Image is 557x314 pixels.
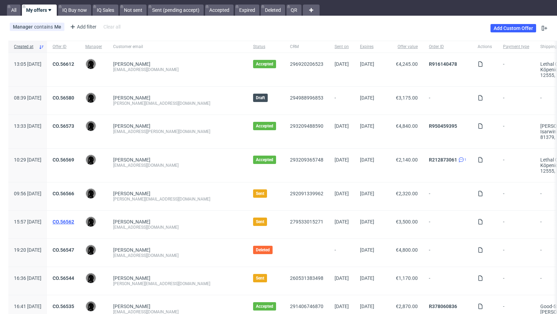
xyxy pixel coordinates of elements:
[14,247,41,253] span: 19:20 [DATE]
[253,44,279,50] span: Status
[429,95,466,106] span: -
[53,44,74,50] span: Offer ID
[205,5,234,16] a: Accepted
[256,304,273,309] span: Accepted
[290,157,323,163] a: 293209365748
[396,219,418,225] span: €3,500.00
[429,219,466,230] span: -
[335,247,349,258] span: -
[290,123,323,129] a: 293209488590
[360,191,374,196] span: [DATE]
[335,275,349,281] span: [DATE]
[113,275,150,281] a: [PERSON_NAME]
[290,191,323,196] a: 292091339962
[396,95,418,101] span: €3,175.00
[503,44,529,50] span: Payment type
[335,61,349,67] span: [DATE]
[503,219,529,230] span: -
[53,61,74,67] a: CO.56612
[503,191,529,202] span: -
[429,61,457,67] a: R916140478
[290,275,323,281] a: 260531383498
[396,157,418,163] span: €2,140.00
[86,121,96,131] img: Dawid Urbanowicz
[113,304,150,309] a: [PERSON_NAME]
[396,191,418,196] span: €2,320.00
[360,304,374,309] span: [DATE]
[396,275,418,281] span: €1,170.00
[396,61,418,67] span: €4,245.00
[53,157,74,163] a: CO.56569
[13,24,34,30] span: Manager
[396,123,418,129] span: €4,840.00
[53,191,74,196] a: CO.56566
[113,67,242,72] div: [EMAIL_ADDRESS][DOMAIN_NAME]
[113,95,150,101] a: [PERSON_NAME]
[86,155,96,165] img: Dawid Urbanowicz
[290,95,323,101] a: 294988996853
[113,196,242,202] div: [PERSON_NAME][EMAIL_ADDRESS][DOMAIN_NAME]
[429,247,466,258] span: -
[360,95,374,101] span: [DATE]
[503,123,529,140] span: -
[256,219,264,225] span: Sent
[335,157,349,163] span: [DATE]
[58,5,91,16] a: IQ Buy now
[360,123,374,129] span: [DATE]
[360,61,374,67] span: [DATE]
[503,247,529,258] span: -
[256,247,270,253] span: Deleted
[113,157,150,163] a: [PERSON_NAME]
[235,5,259,16] a: Expired
[7,5,21,16] a: All
[67,21,98,32] div: Add filter
[503,275,529,286] span: -
[396,304,418,309] span: €2,870.00
[335,219,349,225] span: [DATE]
[113,163,242,168] div: [EMAIL_ADDRESS][DOMAIN_NAME]
[14,123,41,129] span: 13:33 [DATE]
[335,95,349,106] span: -
[287,5,301,16] a: QR
[256,123,273,129] span: Accepted
[86,245,96,255] img: Dawid Urbanowicz
[429,44,466,50] span: Order ID
[34,24,54,30] span: contains
[120,5,147,16] a: Not sent
[335,44,349,50] span: Sent on
[429,275,466,286] span: -
[429,123,457,129] a: R950459395
[53,95,74,101] a: CO.56580
[14,95,41,101] span: 08:39 [DATE]
[113,101,242,106] div: [PERSON_NAME][EMAIL_ADDRESS][DOMAIN_NAME]
[14,157,41,163] span: 10:29 [DATE]
[102,22,122,32] div: Clear all
[113,123,150,129] a: [PERSON_NAME]
[478,44,492,50] span: Actions
[86,273,96,283] img: Dawid Urbanowicz
[360,44,374,50] span: Expires
[14,219,41,225] span: 15:57 [DATE]
[256,157,273,163] span: Accepted
[335,191,349,196] span: [DATE]
[256,61,273,67] span: Accepted
[14,61,41,67] span: 13:05 [DATE]
[457,157,466,163] a: 1
[54,24,61,30] div: Me
[290,61,323,67] a: 296920206523
[86,93,96,103] img: Dawid Urbanowicz
[385,44,418,50] span: Offer value
[256,275,264,281] span: Sent
[256,191,264,196] span: Sent
[86,217,96,227] img: Dawid Urbanowicz
[113,253,242,258] div: [EMAIL_ADDRESS][DOMAIN_NAME]
[429,157,457,163] a: R212873061
[113,225,242,230] div: [EMAIL_ADDRESS][DOMAIN_NAME]
[256,95,265,101] span: Draft
[335,304,349,309] span: [DATE]
[85,44,102,50] span: Manager
[14,44,36,50] span: Created at
[148,5,204,16] a: Sent (pending accept)
[113,129,242,134] div: [EMAIL_ADDRESS][PERSON_NAME][DOMAIN_NAME]
[491,24,536,32] a: Add Custom Offer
